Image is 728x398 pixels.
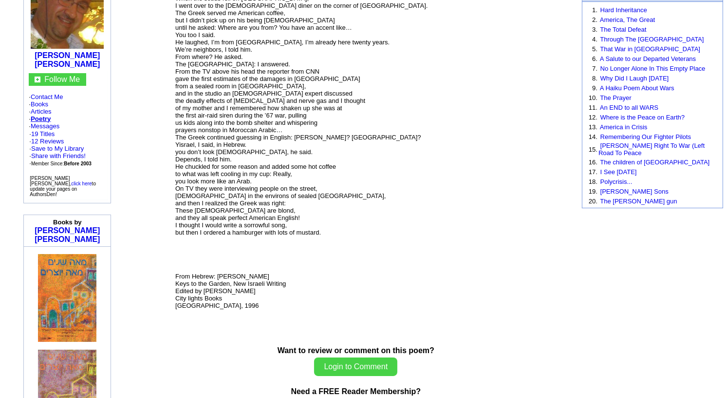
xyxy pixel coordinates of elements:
[600,55,696,62] a: A Salute to our Departed Veterans
[592,16,597,23] font: 2.
[600,26,646,33] a: The Total Defeat
[71,181,92,186] a: click here
[589,146,597,153] font: 15.
[35,51,100,68] a: [PERSON_NAME] [PERSON_NAME]
[589,198,597,205] font: 20.
[68,249,69,253] img: shim.gif
[291,387,421,396] b: Need a FREE Reader Membership?
[600,104,658,111] a: An END to all WARS
[29,122,59,130] font: ·
[592,84,597,92] font: 9.
[29,93,106,167] font: · · · ·
[35,77,40,82] img: gc.jpg
[29,130,92,167] font: · ·
[592,75,597,82] font: 8.
[589,188,597,195] font: 19.
[600,159,709,166] a: The children of [GEOGRAPHIC_DATA]
[589,159,597,166] font: 16.
[600,133,691,140] a: Remembering Our Fighter Pilots
[29,145,86,167] font: · · ·
[600,75,669,82] a: Why Did I Laugh [DATE]
[600,84,674,92] a: A Haiku Poem About Wars
[31,138,64,145] a: 12 Reviews
[53,219,82,226] b: Books by
[314,358,397,376] button: Login to Comment
[598,142,705,157] a: [PERSON_NAME] Right To War (Left Road To Peace
[589,114,597,121] font: 12.
[592,6,597,14] font: 1.
[38,254,96,342] img: 10036.GIF
[592,55,597,62] font: 6.
[31,108,52,115] a: Articles
[600,188,669,195] a: [PERSON_NAME] Sons
[64,161,92,166] b: Before 2003
[67,249,68,253] img: shim.gif
[31,93,63,100] a: Contact Me
[600,36,704,43] a: Through The [GEOGRAPHIC_DATA]
[44,75,80,83] a: Follow Me
[31,161,92,166] font: Member Since:
[589,123,597,131] font: 13.
[66,249,67,253] img: shim.gif
[589,178,597,185] font: 18.
[278,346,434,355] b: Want to review or comment on this poem?
[31,122,59,130] a: Messages
[589,94,597,101] font: 10.
[31,100,48,108] a: Books
[600,123,648,131] a: America in Crisis
[600,168,637,176] a: I See [DATE]
[600,45,700,53] a: That War in [GEOGRAPHIC_DATA]
[592,65,597,72] font: 7.
[31,115,51,122] a: Poetry
[600,94,631,101] a: The Prayer
[600,198,677,205] a: The [PERSON_NAME] gun
[314,362,397,371] a: Login to Comment
[592,26,597,33] font: 3.
[35,226,100,243] a: [PERSON_NAME] [PERSON_NAME]
[592,36,597,43] font: 4.
[600,65,706,72] a: No Longer Alone In This Empty Place
[589,133,597,140] font: 14.
[589,104,597,111] font: 11.
[589,168,597,176] font: 17.
[600,6,647,14] a: Hard Inheritance
[592,45,597,53] font: 5.
[30,176,96,197] font: [PERSON_NAME] [PERSON_NAME], to update your pages on AuthorsDen!
[600,16,655,23] a: America, The Great
[600,178,633,185] a: Polycrisis...
[31,130,55,138] a: 19 Titles
[31,152,86,159] a: Share with Friends!
[600,114,685,121] a: Where is the Peace on Earth?
[31,145,84,152] a: Save to My Library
